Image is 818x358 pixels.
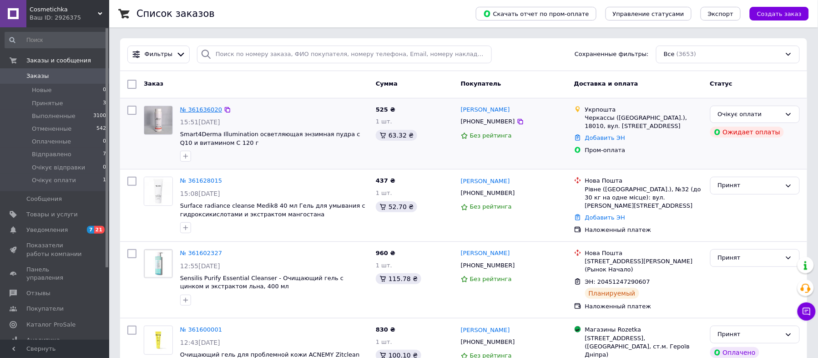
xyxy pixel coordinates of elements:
span: Уведомления [26,226,68,234]
div: [PHONE_NUMBER] [459,116,517,128]
a: № 361636020 [180,106,222,113]
a: Фото товару [144,326,173,355]
span: Заказы и сообщения [26,56,91,65]
a: Фото товару [144,106,173,135]
span: Показатели работы компании [26,241,84,258]
span: Покупатель [461,80,501,87]
div: 63.32 ₴ [376,130,417,141]
button: Скачать отчет по пром-оплате [476,7,596,20]
span: Доставка и оплата [574,80,638,87]
div: Принят [718,181,781,190]
span: 1 шт. [376,118,392,125]
a: [PERSON_NAME] [461,326,510,335]
span: 437 ₴ [376,177,395,184]
div: Наложенный платеж [585,226,703,234]
a: Sensilis Purify Essential Cleanser - Очищающий гель с цинком и экстрактом льна, 400 мл [180,275,343,290]
a: [PERSON_NAME] [461,249,510,258]
div: Очікує оплати [718,110,781,119]
div: 52.70 ₴ [376,201,417,212]
div: Ожидает оплаты [710,127,784,138]
span: Cosmetichka [30,5,98,14]
img: Фото товару [144,250,172,278]
span: Фильтры [145,50,173,59]
div: [STREET_ADDRESS][PERSON_NAME] (Рынок Начало) [585,257,703,274]
span: Все [664,50,675,59]
span: 7 [87,226,94,234]
span: Статус [710,80,733,87]
span: 0 [103,138,106,146]
button: Экспорт [701,7,741,20]
span: Сообщения [26,195,62,203]
input: Поиск [5,32,107,48]
span: Аналитика [26,336,60,344]
img: Фото товару [144,329,172,352]
span: 3 [103,99,106,107]
span: Выполненные [32,112,76,120]
span: 15:08[DATE] [180,190,220,197]
div: [PHONE_NUMBER] [459,187,517,199]
span: 542 [96,125,106,133]
div: Укрпошта [585,106,703,114]
span: 12:43[DATE] [180,339,220,346]
span: ЭН: 20451247290607 [585,278,650,285]
span: Отзывы [26,289,50,297]
span: Покупатели [26,305,64,313]
span: 12:55[DATE] [180,262,220,270]
a: Фото товару [144,177,173,206]
span: 830 ₴ [376,326,395,333]
span: Сумма [376,80,398,87]
span: 15:51[DATE] [180,118,220,126]
span: Заказ [144,80,163,87]
h1: Список заказов [136,8,215,19]
div: Черкассы ([GEOGRAPHIC_DATA].), 18010, вул. [STREET_ADDRESS] [585,114,703,130]
span: 0 [103,164,106,172]
div: Принят [718,253,781,263]
img: Фото товару [144,177,172,205]
button: Управление статусами [606,7,692,20]
a: № 361628015 [180,177,222,184]
span: Без рейтинга [470,132,512,139]
a: № 361602327 [180,250,222,256]
span: Відправлено [32,150,71,159]
div: Пром-оплата [585,146,703,154]
span: 1 шт. [376,189,392,196]
button: Создать заказ [750,7,809,20]
span: 960 ₴ [376,250,395,256]
div: Рівне ([GEOGRAPHIC_DATA].), №32 (до 30 кг на одне місце): вул. [PERSON_NAME][STREET_ADDRESS] [585,185,703,210]
span: Каталог ProSale [26,321,76,329]
a: Smart4Derma Illumination осветляющая энзимная пудра с Q10 и витамином С 120 г [180,131,360,146]
span: Панель управления [26,266,84,282]
span: Отмененные [32,125,71,133]
div: Магазины Rozetka [585,326,703,334]
span: 3100 [93,112,106,120]
div: Принят [718,330,781,339]
div: Ваш ID: 2926375 [30,14,109,22]
span: Товары и услуги [26,210,78,219]
span: (3653) [677,51,696,57]
span: Управление статусами [613,10,684,17]
div: Оплачено [710,347,759,358]
span: 525 ₴ [376,106,395,113]
a: № 361600001 [180,326,222,333]
div: [PHONE_NUMBER] [459,336,517,348]
div: Нова Пошта [585,177,703,185]
span: Заказы [26,72,49,80]
span: 1 [103,176,106,184]
span: Скачать отчет по пром-оплате [483,10,589,18]
div: 115.78 ₴ [376,273,421,284]
span: Новые [32,86,52,94]
span: Без рейтинга [470,276,512,282]
div: [PHONE_NUMBER] [459,260,517,271]
span: Без рейтинга [470,203,512,210]
img: Фото товару [144,106,172,134]
span: 1 шт. [376,262,392,269]
a: [PERSON_NAME] [461,177,510,186]
span: Оплаченные [32,138,71,146]
a: [PERSON_NAME] [461,106,510,114]
span: Сохраненные фильтры: [575,50,649,59]
a: Surface radiance cleanse Medik8 40 мл Гель для умывания с гидроксикислотами и экстрактом мангостана [180,202,365,218]
span: Очікує відправки [32,164,85,172]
